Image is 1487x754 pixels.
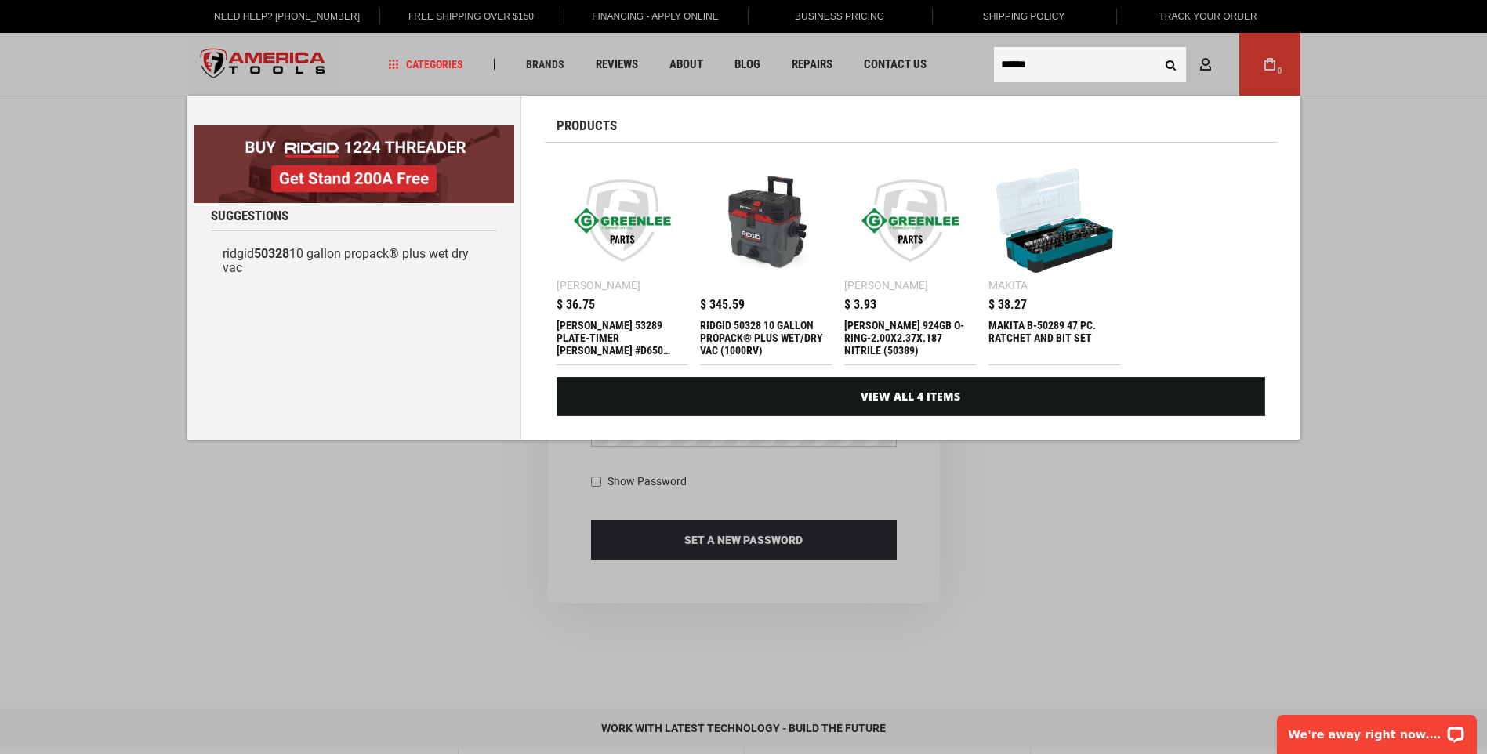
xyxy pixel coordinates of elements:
img: Greenlee 924GB O-RING-2.00X2.37X.187 NITRILE (50389) [852,162,969,279]
div: [PERSON_NAME] [844,280,928,291]
span: $ 36.75 [557,299,595,311]
span: Products [557,119,617,132]
iframe: LiveChat chat widget [1267,705,1487,754]
div: Greenlee 53289 PLATE-TIMER RHODES #D650 (847/848) (53289) [557,319,689,357]
span: Categories [388,59,463,70]
span: Brands [526,59,564,70]
a: View All 4 Items [557,377,1265,416]
img: RIDGID 50328 10 GALLON PROPACK® PLUS WET/DRY VAC (1000RV) [708,162,825,279]
span: $ 3.93 [844,299,876,311]
a: RIDGID 50328 10 GALLON PROPACK® PLUS WET/DRY VAC (1000RV) $ 345.59 RIDGID 50328 10 GALLON PROPACK... [700,154,832,364]
span: Suggestions [211,209,288,223]
div: MAKITA B-50289 47 PC. RATCHET AND BIT SET [988,319,1121,357]
a: MAKITA B-50289 47 PC. RATCHET AND BIT SET Makita $ 38.27 MAKITA B-50289 47 PC. RATCHET AND BIT SET [988,154,1121,364]
button: Search [1156,49,1186,79]
div: Greenlee 924GB O-RING-2.00X2.37X.187 NITRILE (50389) [844,319,977,357]
a: ridgid5032810 gallon propack® plus wet dry vac [211,239,497,283]
a: Greenlee 924GB O-RING-2.00X2.37X.187 NITRILE (50389) [PERSON_NAME] $ 3.93 [PERSON_NAME] 924GB O-R... [844,154,977,364]
span: $ 38.27 [988,299,1027,311]
a: BOGO: Buy RIDGID® 1224 Threader, Get Stand 200A Free! [194,125,514,137]
div: Makita [988,280,1028,291]
a: Categories [381,54,470,75]
a: Greenlee 53289 PLATE-TIMER RHODES #D650 (847/848) (53289) [PERSON_NAME] $ 36.75 [PERSON_NAME] 532... [557,154,689,364]
div: [PERSON_NAME] [557,280,640,291]
img: MAKITA B-50289 47 PC. RATCHET AND BIT SET [996,162,1113,279]
b: 50328 [254,246,289,261]
a: Brands [519,54,571,75]
img: BOGO: Buy RIDGID® 1224 Threader, Get Stand 200A Free! [194,125,514,203]
span: $ 345.59 [700,299,745,311]
div: RIDGID 50328 10 GALLON PROPACK® PLUS WET/DRY VAC (1000RV) [700,319,832,357]
img: Greenlee 53289 PLATE-TIMER RHODES #D650 (847/848) (53289) [564,162,681,279]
